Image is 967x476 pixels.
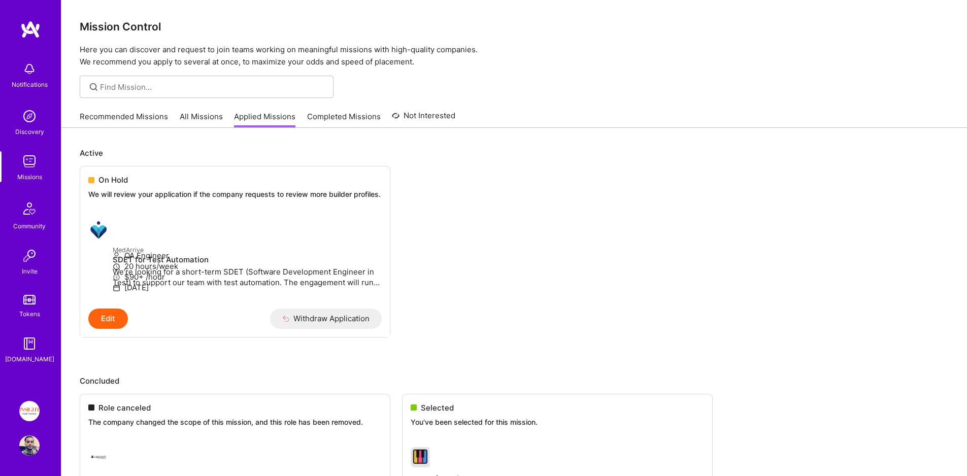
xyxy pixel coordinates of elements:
[19,309,40,319] div: Tokens
[80,111,168,128] a: Recommended Missions
[88,81,99,93] i: icon SearchGrey
[180,111,223,128] a: All Missions
[113,284,120,292] i: icon Calendar
[234,111,295,128] a: Applied Missions
[17,435,42,456] a: User Avatar
[113,250,382,261] p: QA Engineer
[19,333,40,354] img: guide book
[17,172,42,182] div: Missions
[100,82,326,92] input: overall type: UNKNOWN_TYPE server type: NO_SERVER_DATA heuristic type: UNKNOWN_TYPE label: Find M...
[80,44,949,68] p: Here you can discover and request to join teams working on meaningful missions with high-quality ...
[13,221,46,231] div: Community
[19,401,40,421] img: Insight Partners: Data & AI - Sourcing
[88,189,382,199] p: We will review your application if the company requests to review more builder profiles.
[19,435,40,456] img: User Avatar
[80,376,949,386] p: Concluded
[98,175,128,185] span: On Hold
[392,110,455,128] a: Not Interested
[88,309,128,329] button: Edit
[19,151,40,172] img: teamwork
[19,246,40,266] img: Invite
[88,220,109,240] img: MedArrive company logo
[270,309,382,329] button: Withdraw Application
[113,282,382,293] p: [DATE]
[113,271,382,282] p: $90+ /hour
[113,261,382,271] p: 20 hours/week
[17,401,42,421] a: Insight Partners: Data & AI - Sourcing
[113,274,120,281] i: icon MoneyGray
[113,263,120,270] i: icon Clock
[19,59,40,79] img: bell
[15,126,44,137] div: Discovery
[22,266,38,277] div: Invite
[17,196,42,221] img: Community
[113,252,120,260] i: icon Applicant
[307,111,381,128] a: Completed Missions
[80,20,949,33] h3: Mission Control
[80,148,949,158] p: Active
[12,79,48,90] div: Notifications
[19,106,40,126] img: discovery
[80,212,390,309] a: MedArrive company logoMedArriveSDET for Test AutomationWe’re looking for a short-term SDET (Softw...
[20,20,41,39] img: logo
[5,354,54,364] div: [DOMAIN_NAME]
[23,295,36,304] img: tokens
